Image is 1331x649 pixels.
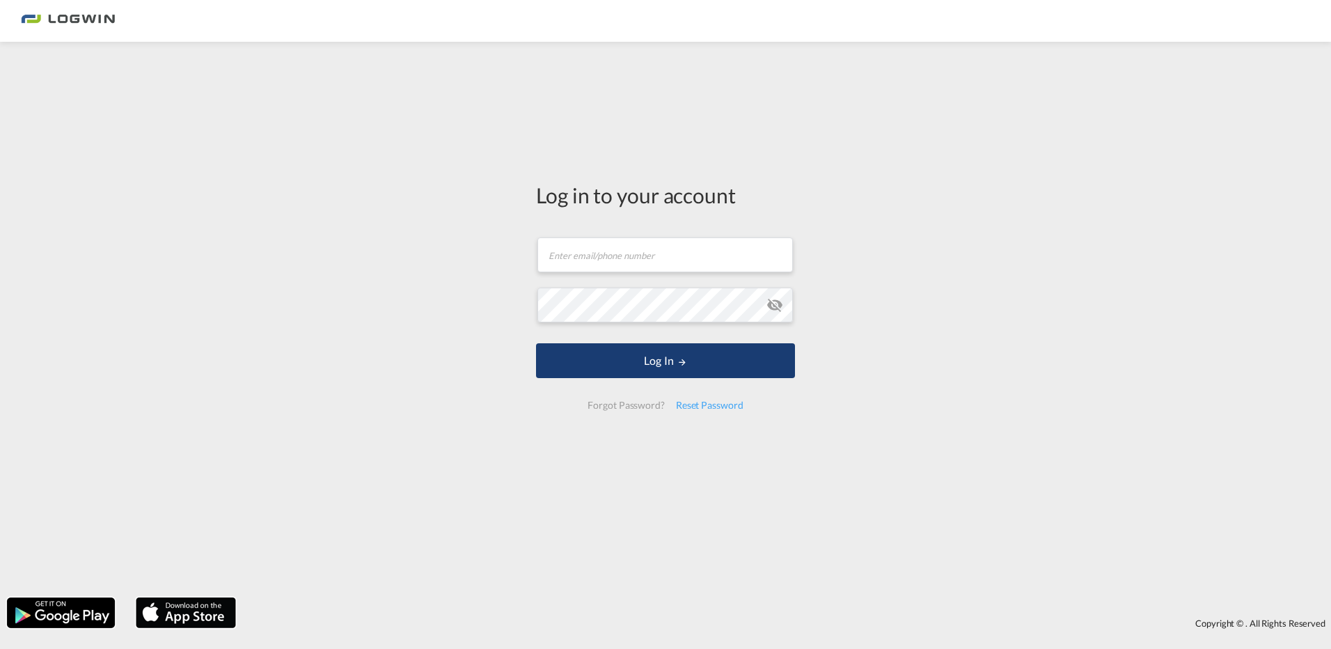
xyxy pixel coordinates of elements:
div: Reset Password [670,393,749,418]
img: 2761ae10d95411efa20a1f5e0282d2d7.png [21,6,115,37]
div: Forgot Password? [582,393,670,418]
img: apple.png [134,596,237,630]
img: google.png [6,596,116,630]
button: LOGIN [536,343,795,378]
md-icon: icon-eye-off [766,297,783,313]
input: Enter email/phone number [537,237,793,272]
div: Copyright © . All Rights Reserved [243,611,1331,635]
div: Log in to your account [536,180,795,210]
